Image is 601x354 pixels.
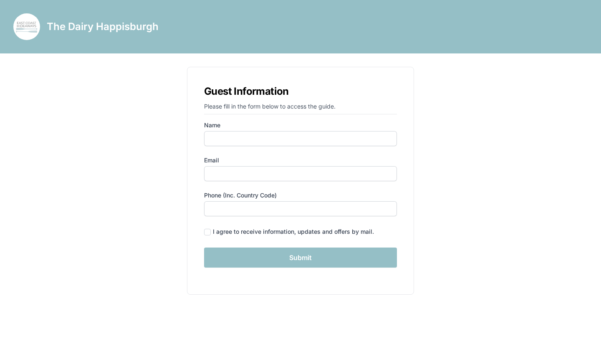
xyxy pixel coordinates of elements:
img: rb26dr50zshcij5n17einbywvlni [13,13,40,40]
input: Submit [204,248,397,268]
label: Email [204,156,397,164]
div: I agree to receive information, updates and offers by mail. [213,228,374,236]
h3: The Dairy Happisburgh [47,20,159,33]
h1: Guest Information [204,84,397,99]
label: Phone (inc. country code) [204,191,397,200]
label: Name [204,121,397,129]
a: The Dairy Happisburgh [13,13,159,40]
p: Please fill in the form below to access the guide. [204,102,397,114]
